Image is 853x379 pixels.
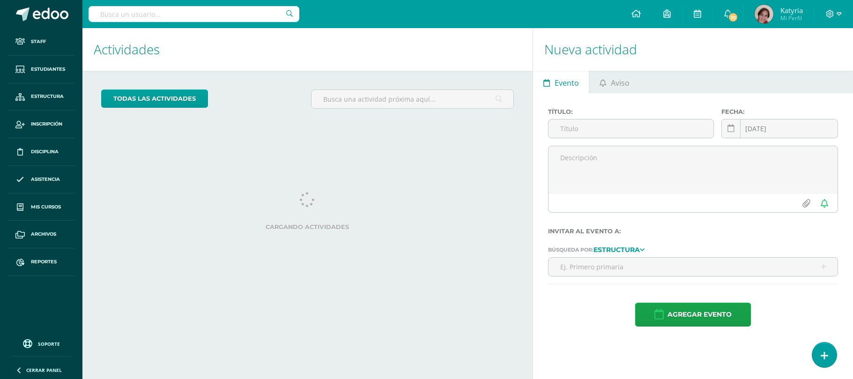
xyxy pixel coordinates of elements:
[548,246,593,253] span: Búsqueda por:
[555,72,579,94] span: Evento
[611,72,630,94] span: Aviso
[94,28,521,71] h1: Actividades
[7,166,75,193] a: Asistencia
[593,246,645,253] a: Estructura
[31,176,60,183] span: Asistencia
[7,221,75,248] a: Archivos
[7,111,75,138] a: Inscripción
[668,303,732,326] span: Agregar evento
[31,258,57,266] span: Reportes
[593,245,640,254] strong: Estructura
[544,28,842,71] h1: Nueva actividad
[721,108,838,115] label: Fecha:
[635,303,751,327] button: Agregar evento
[31,66,65,73] span: Estudiantes
[780,14,803,22] span: Mi Perfil
[11,337,71,349] a: Soporte
[101,223,514,230] label: Cargando actividades
[31,148,59,156] span: Disciplina
[101,89,208,108] a: todas las Actividades
[589,71,639,93] a: Aviso
[549,119,713,138] input: Título
[7,248,75,276] a: Reportes
[31,203,61,211] span: Mis cursos
[7,193,75,221] a: Mis cursos
[31,230,56,238] span: Archivos
[722,119,838,138] input: Fecha de entrega
[533,71,589,93] a: Evento
[89,6,299,22] input: Busca un usuario...
[755,5,773,23] img: a2b802f23b7c04cc8f9775ff2bf44706.png
[26,367,62,373] span: Cerrar panel
[38,341,60,347] span: Soporte
[7,83,75,111] a: Estructura
[780,6,803,15] span: Katyria
[31,38,46,45] span: Staff
[31,120,62,128] span: Inscripción
[728,12,738,22] span: 10
[31,93,64,100] span: Estructura
[7,28,75,56] a: Staff
[548,228,838,235] label: Invitar al evento a:
[7,56,75,83] a: Estudiantes
[7,138,75,166] a: Disciplina
[549,258,838,276] input: Ej. Primero primaria
[312,90,513,108] input: Busca una actividad próxima aquí...
[548,108,714,115] label: Título:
